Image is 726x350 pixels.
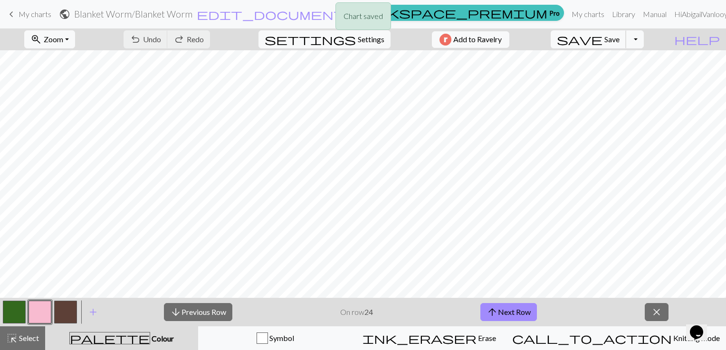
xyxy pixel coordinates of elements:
[44,35,63,44] span: Zoom
[432,31,509,48] button: Add to Ravelry
[551,30,626,48] button: Save
[344,10,383,22] p: Chart saved
[340,306,373,318] p: On row
[674,33,720,46] span: help
[686,312,716,341] iframe: chat widget
[170,305,181,319] span: arrow_downward
[477,333,496,342] span: Erase
[24,30,75,48] button: Zoom
[352,326,506,350] button: Erase
[512,332,672,345] span: call_to_action
[439,34,451,46] img: Ravelry
[70,332,150,345] span: palette
[265,34,356,45] i: Settings
[651,305,662,319] span: close
[672,333,720,342] span: Knitting mode
[150,334,174,343] span: Colour
[45,326,198,350] button: Colour
[363,332,477,345] span: ink_eraser
[30,33,42,46] span: zoom_in
[6,332,18,345] span: highlight_alt
[268,333,294,342] span: Symbol
[506,326,726,350] button: Knitting mode
[358,34,384,45] span: Settings
[364,307,373,316] strong: 24
[265,33,356,46] span: settings
[198,326,352,350] button: Symbol
[18,333,39,342] span: Select
[87,305,99,319] span: add
[557,33,602,46] span: save
[480,303,537,321] button: Next Row
[487,305,498,319] span: arrow_upward
[604,35,620,44] span: Save
[453,34,502,46] span: Add to Ravelry
[164,303,232,321] button: Previous Row
[258,30,391,48] button: SettingsSettings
